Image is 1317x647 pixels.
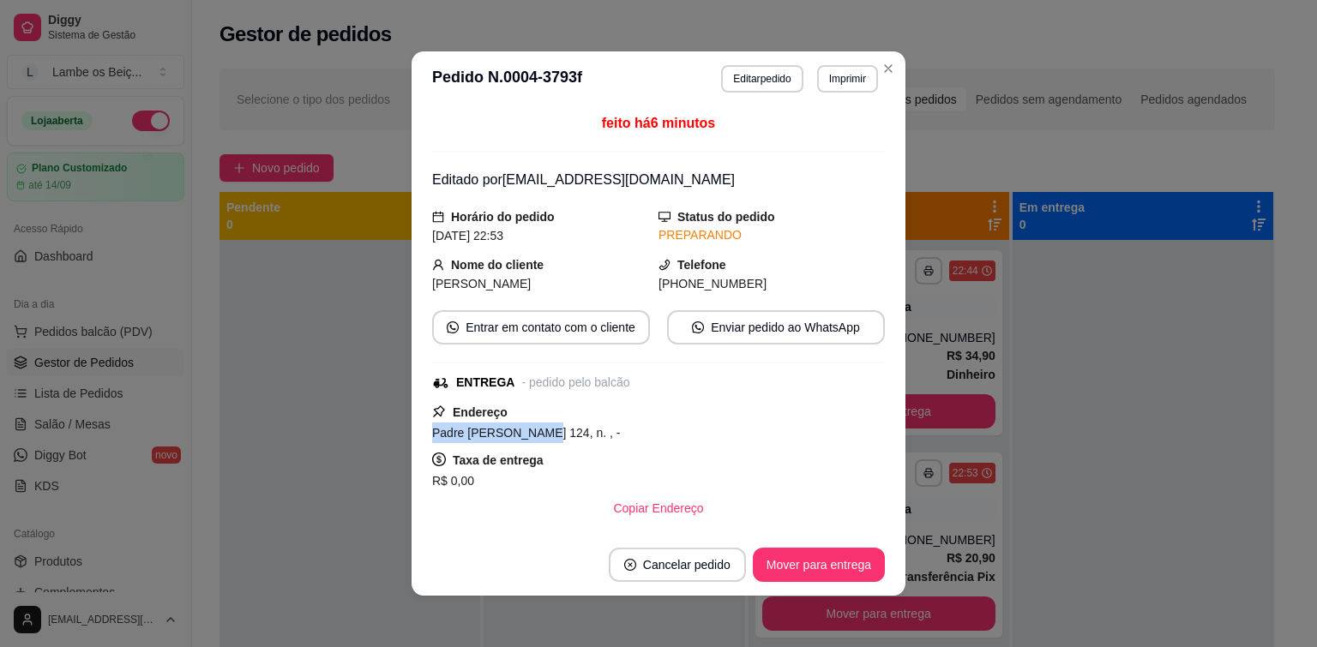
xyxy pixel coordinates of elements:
span: phone [658,259,671,271]
h3: Pedido N. 0004-3793f [432,65,582,93]
span: [PERSON_NAME] [432,277,531,291]
span: desktop [658,211,671,223]
span: R$ 0,00 [432,474,474,488]
span: feito há 6 minutos [602,116,715,130]
div: PREPARANDO [658,226,885,244]
strong: Horário do pedido [451,210,555,224]
button: Close [875,55,902,82]
strong: Endereço [453,405,508,419]
strong: Telefone [677,258,726,272]
span: pushpin [432,404,446,418]
strong: Taxa de entrega [453,453,544,467]
span: [DATE] 22:53 [432,229,503,243]
span: Editado por [EMAIL_ADDRESS][DOMAIN_NAME] [432,172,735,187]
span: calendar [432,211,444,223]
span: close-circle [624,559,636,571]
button: Mover para entrega [753,548,885,582]
strong: Status do pedido [677,210,775,224]
span: whats-app [447,321,459,333]
span: [PHONE_NUMBER] [658,277,767,291]
span: user [432,259,444,271]
button: Editarpedido [721,65,803,93]
button: whats-appEnviar pedido ao WhatsApp [667,310,885,344]
button: Copiar Endereço [599,491,717,525]
span: Padre [PERSON_NAME] 124, n. , - [432,426,620,440]
span: whats-app [692,321,704,333]
strong: Nome do cliente [451,258,544,272]
button: close-circleCancelar pedido [609,548,746,582]
button: Imprimir [817,65,878,93]
div: ENTREGA [456,374,514,392]
div: - pedido pelo balcão [521,374,629,392]
span: dollar [432,452,446,466]
button: whats-appEntrar em contato com o cliente [432,310,650,344]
